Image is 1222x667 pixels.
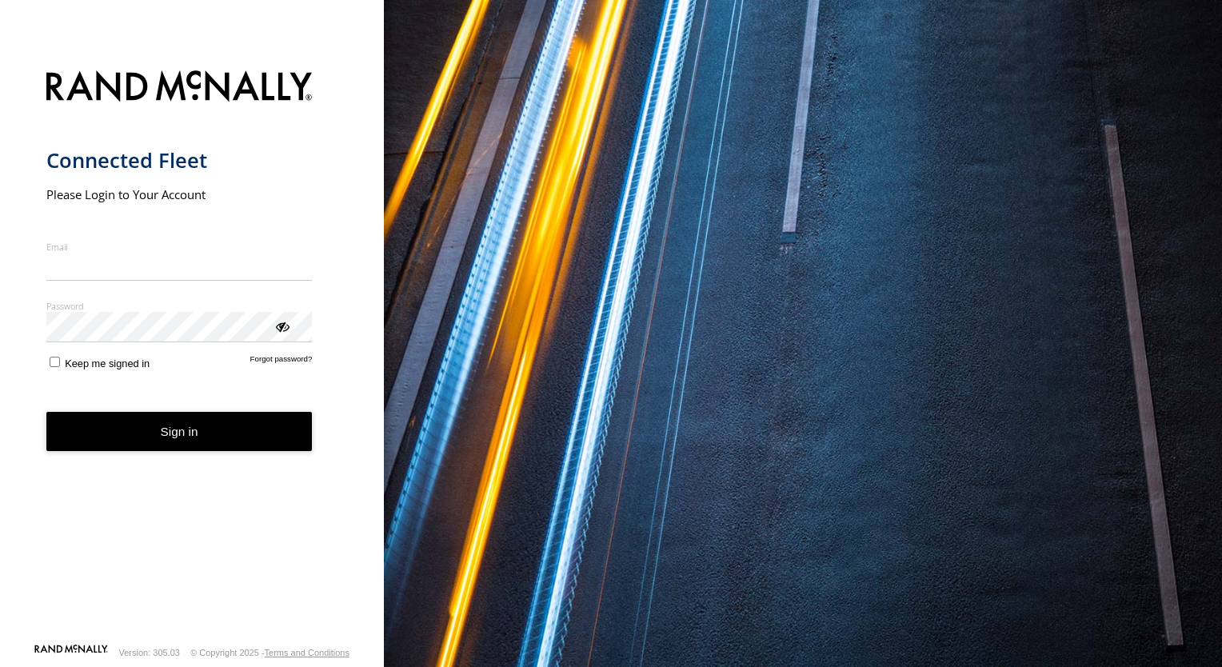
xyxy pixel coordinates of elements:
[250,354,313,369] a: Forgot password?
[119,648,180,657] div: Version: 305.03
[34,645,108,661] a: Visit our Website
[265,648,349,657] a: Terms and Conditions
[274,318,290,333] div: ViewPassword
[50,357,60,367] input: Keep me signed in
[46,61,338,643] form: main
[46,147,313,174] h1: Connected Fleet
[46,67,313,108] img: Rand McNally
[46,412,313,451] button: Sign in
[65,357,150,369] span: Keep me signed in
[46,241,313,253] label: Email
[46,300,313,312] label: Password
[190,648,349,657] div: © Copyright 2025 -
[46,186,313,202] h2: Please Login to Your Account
